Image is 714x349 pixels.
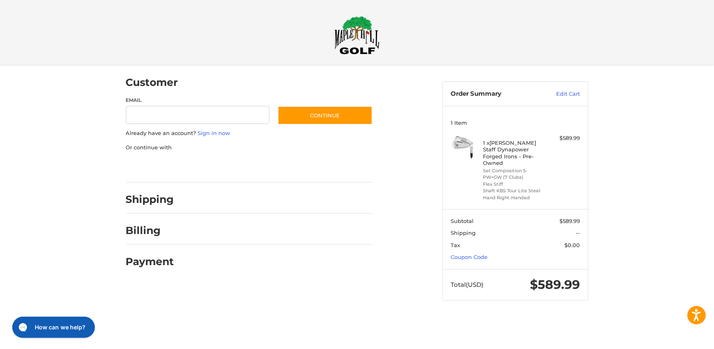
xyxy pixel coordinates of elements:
[451,281,483,288] span: Total (USD)
[564,242,580,248] span: $0.00
[335,16,379,54] img: Maple Hill Golf
[483,167,546,181] li: Set Composition 5-PW+GW (7 Clubs)
[451,119,580,126] h3: 1 Item
[126,193,174,206] h2: Shipping
[451,218,474,224] span: Subtotal
[451,254,487,260] a: Coupon Code
[530,277,580,292] span: $589.99
[451,230,476,236] span: Shipping
[451,242,460,248] span: Tax
[539,90,580,98] a: Edit Cart
[548,134,580,142] div: $589.99
[278,106,373,125] button: Continue
[126,76,178,89] h2: Customer
[126,224,174,237] h2: Billing
[647,327,714,349] iframe: Google Customer Reviews
[8,314,97,341] iframe: Gorgias live chat messenger
[483,140,546,166] h4: 1 x [PERSON_NAME] Staff Dynapower Forged Irons - Pre-Owned
[262,160,323,174] iframe: PayPal-venmo
[193,160,254,174] iframe: PayPal-paylater
[483,181,546,188] li: Flex Stiff
[126,144,373,152] p: Or continue with
[451,90,539,98] h3: Order Summary
[576,230,580,236] span: --
[483,187,546,194] li: Shaft KBS Tour Lite Steel
[198,130,231,136] a: Sign in now
[126,129,373,137] p: Already have an account?
[126,97,270,104] label: Email
[123,160,184,174] iframe: PayPal-paypal
[483,194,546,201] li: Hand Right-Handed
[559,218,580,224] span: $589.99
[126,255,174,268] h2: Payment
